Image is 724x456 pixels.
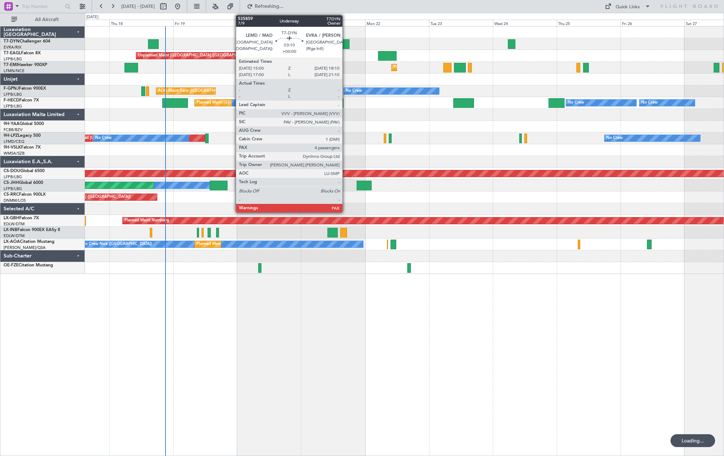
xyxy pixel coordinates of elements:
a: F-GPNJFalcon 900EX [4,86,46,91]
div: Planned Maint [GEOGRAPHIC_DATA] [393,62,462,73]
div: Wed 24 [493,20,557,26]
div: No Crew [346,86,362,96]
a: FCBB/BZV [4,127,22,132]
button: Quick Links [601,1,654,12]
a: LFPB/LBG [4,186,22,191]
span: T7-EAGL [4,51,21,55]
a: EDLW/DTM [4,233,25,239]
a: EVRA/RIX [4,45,21,50]
a: 9H-YAAGlobal 5000 [4,122,44,126]
span: CS-JHH [4,181,19,185]
span: F-HECD [4,98,19,102]
a: F-HECDFalcon 7X [4,98,39,102]
a: 9H-VSLKFalcon 7X [4,145,41,150]
div: Planned Maint Nurnberg [124,215,169,226]
div: Tue 23 [429,20,493,26]
div: Mon 22 [365,20,429,26]
div: Unplanned Maint [GEOGRAPHIC_DATA] ([GEOGRAPHIC_DATA]) [138,50,255,61]
div: No Crew Nice ([GEOGRAPHIC_DATA]) [82,239,152,250]
span: Refreshing... [254,4,284,9]
div: Thu 18 [109,20,173,26]
button: All Aircraft [8,14,77,25]
span: LX-AOA [4,240,20,244]
input: Trip Number [22,1,63,12]
a: LFMN/NCE [4,68,25,74]
a: LFMD/CEQ [4,139,24,144]
span: 9H-LPZ [4,134,18,138]
a: [PERSON_NAME]/QSA [4,245,46,250]
div: [DATE] [86,14,98,20]
a: LFPB/LBG [4,56,22,62]
a: LFPB/LBG [4,92,22,97]
div: Fri 26 [621,20,684,26]
span: CS-RRC [4,192,19,197]
a: T7-EMIHawker 900XP [4,63,47,67]
div: Planned Maint [GEOGRAPHIC_DATA] ([GEOGRAPHIC_DATA]) [197,97,309,108]
div: Quick Links [616,4,640,11]
a: T7-DYNChallenger 604 [4,39,50,44]
span: LX-INB [4,228,17,232]
span: All Aircraft [19,17,75,22]
div: No Crew [568,97,584,108]
a: CS-DOUGlobal 6500 [4,169,45,173]
a: 9H-LPZLegacy 500 [4,134,41,138]
div: No Crew [606,133,623,144]
button: Refreshing... [244,1,286,12]
div: No Crew [641,97,658,108]
span: F-GPNJ [4,86,19,91]
a: DNMM/LOS [4,198,26,203]
span: [DATE] - [DATE] [121,3,155,10]
a: LX-GBHFalcon 7X [4,216,39,220]
div: Sat 20 [237,20,301,26]
a: OE-FZECitation Mustang [4,263,53,267]
span: OE-FZE [4,263,19,267]
div: Thu 25 [557,20,621,26]
span: LX-GBH [4,216,19,220]
div: AOG Maint Paris ([GEOGRAPHIC_DATA]) [158,86,233,96]
span: T7-DYN [4,39,20,44]
div: Planned Maint Nice ([GEOGRAPHIC_DATA]) [197,239,276,250]
a: EDLW/DTM [4,221,25,227]
div: Fri 19 [173,20,237,26]
div: Sun 21 [301,20,365,26]
span: CS-DOU [4,169,20,173]
span: T7-EMI [4,63,17,67]
a: T7-EAGLFalcon 8X [4,51,41,55]
a: WMSA/SZB [4,151,25,156]
span: 9H-VSLK [4,145,21,150]
div: Loading... [671,434,715,447]
a: LFPB/LBG [4,174,22,180]
div: No Crew [95,133,112,144]
span: 9H-YAA [4,122,20,126]
a: LFPB/LBG [4,104,22,109]
a: LX-INBFalcon 900EX EASy II [4,228,60,232]
a: CS-RRCFalcon 900LX [4,192,46,197]
a: CS-JHHGlobal 6000 [4,181,43,185]
a: LX-AOACitation Mustang [4,240,55,244]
